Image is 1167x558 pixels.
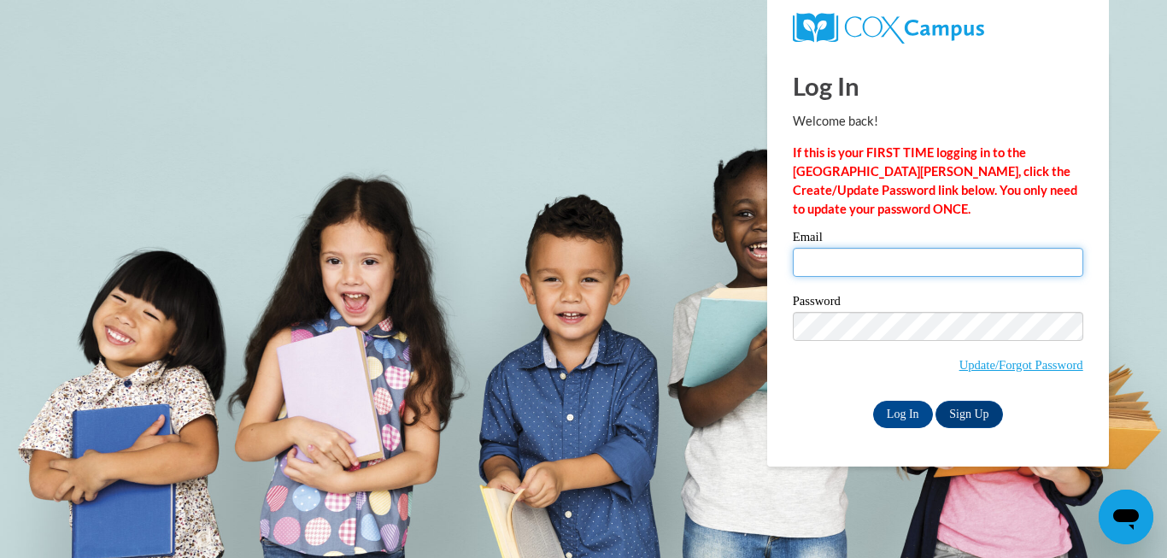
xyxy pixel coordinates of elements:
[793,13,1083,44] a: COX Campus
[793,13,984,44] img: COX Campus
[1099,490,1153,544] iframe: Button to launch messaging window
[959,358,1083,372] a: Update/Forgot Password
[793,231,1083,248] label: Email
[793,145,1077,216] strong: If this is your FIRST TIME logging in to the [GEOGRAPHIC_DATA][PERSON_NAME], click the Create/Upd...
[793,68,1083,103] h1: Log In
[873,401,933,428] input: Log In
[935,401,1002,428] a: Sign Up
[793,112,1083,131] p: Welcome back!
[793,295,1083,312] label: Password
